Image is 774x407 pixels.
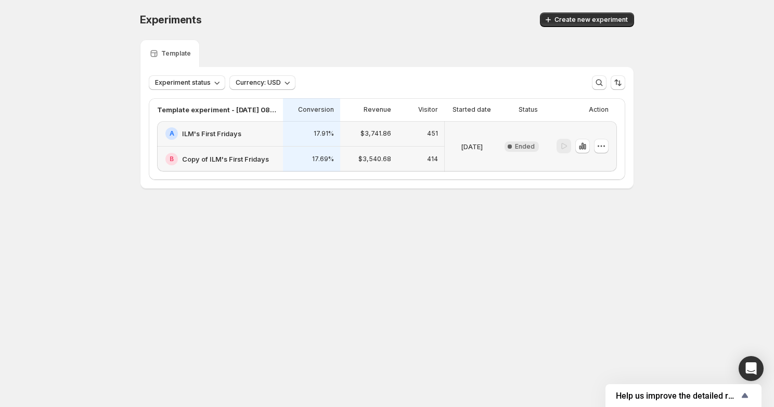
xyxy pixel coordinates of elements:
[589,106,609,114] p: Action
[739,356,764,381] div: Open Intercom Messenger
[461,141,483,152] p: [DATE]
[515,142,535,151] span: Ended
[140,14,202,26] span: Experiments
[519,106,538,114] p: Status
[418,106,438,114] p: Visitor
[358,155,391,163] p: $3,540.68
[161,49,191,58] p: Template
[314,129,334,138] p: 17.91%
[236,78,281,87] span: Currency: USD
[616,391,739,401] span: Help us improve the detailed report for A/B campaigns
[427,155,438,163] p: 414
[611,75,625,90] button: Sort the results
[616,389,751,402] button: Show survey - Help us improve the detailed report for A/B campaigns
[360,129,391,138] p: $3,741.86
[157,104,277,115] p: Template experiment - [DATE] 08:27:48
[453,106,491,114] p: Started date
[182,128,241,139] h2: ILM's First Fridays
[298,106,334,114] p: Conversion
[229,75,295,90] button: Currency: USD
[149,75,225,90] button: Experiment status
[170,129,174,138] h2: A
[182,154,269,164] h2: Copy of ILM's First Fridays
[540,12,634,27] button: Create new experiment
[170,155,174,163] h2: B
[554,16,628,24] span: Create new experiment
[364,106,391,114] p: Revenue
[427,129,438,138] p: 451
[312,155,334,163] p: 17.69%
[155,78,211,87] span: Experiment status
